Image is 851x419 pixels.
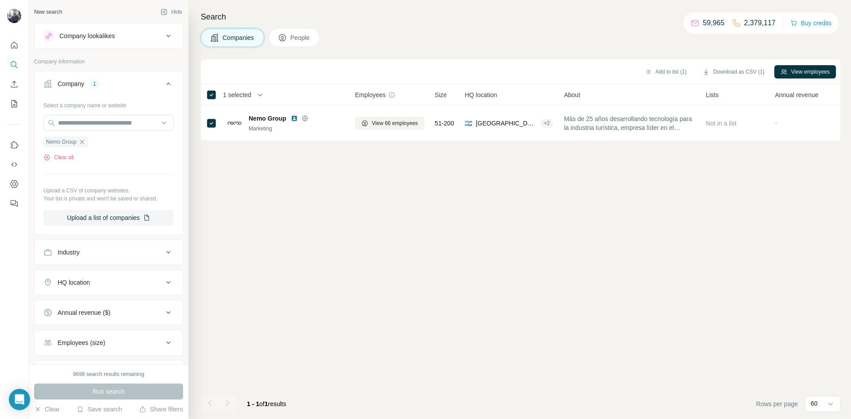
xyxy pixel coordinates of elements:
[639,65,693,78] button: Add to list (1)
[706,90,718,99] span: Lists
[756,399,798,408] span: Rows per page
[35,362,183,384] button: Technologies
[355,90,386,99] span: Employees
[58,248,80,257] div: Industry
[35,332,183,353] button: Employees (size)
[265,400,268,407] span: 1
[9,389,30,410] div: Open Intercom Messenger
[58,79,84,88] div: Company
[775,90,818,99] span: Annual revenue
[35,73,183,98] button: Company1
[372,119,418,127] span: View 66 employees
[774,65,836,78] button: View employees
[435,90,447,99] span: Size
[564,114,695,132] span: Más de 25 años desarrollando tecnología para la industria turística, empresa líder en el [PERSON_...
[35,242,183,263] button: Industry
[7,37,21,53] button: Quick start
[46,138,77,146] span: Nemo Group
[139,405,183,414] button: Share filters
[435,119,454,128] span: 51-200
[77,405,122,414] button: Save search
[7,57,21,73] button: Search
[7,9,21,23] img: Avatar
[564,90,580,99] span: About
[247,400,259,407] span: 1 - 1
[7,76,21,92] button: Enrich CSV
[7,176,21,192] button: Dashboard
[247,400,286,407] span: results
[744,18,776,28] p: 2,379,117
[540,119,554,127] div: + 2
[290,33,311,42] span: People
[43,210,174,226] button: Upload a list of companies
[465,90,497,99] span: HQ location
[476,119,536,128] span: [GEOGRAPHIC_DATA], [GEOGRAPHIC_DATA]
[201,11,840,23] h4: Search
[58,338,105,347] div: Employees (size)
[7,137,21,153] button: Use Surfe on LinkedIn
[90,80,100,88] div: 1
[790,17,831,29] button: Buy credits
[706,120,736,127] span: Not in a list
[58,278,90,287] div: HQ location
[811,399,818,408] p: 60
[73,370,144,378] div: 9698 search results remaining
[223,33,255,42] span: Companies
[465,119,472,128] span: 🇦🇷
[34,405,59,414] button: Clear
[7,196,21,211] button: Feedback
[43,98,174,110] div: Select a company name or website
[7,96,21,112] button: My lists
[355,117,424,130] button: View 66 employees
[249,114,286,123] span: Nemo Group
[35,302,183,323] button: Annual revenue ($)
[35,25,183,47] button: Company lookalikes
[291,115,298,122] img: LinkedIn logo
[249,125,344,133] div: Marketing
[35,272,183,293] button: HQ location
[227,116,242,130] img: Logo of Nemo Group
[154,5,188,19] button: Hide
[43,153,74,161] button: Clear all
[34,8,62,16] div: New search
[58,308,110,317] div: Annual revenue ($)
[34,58,183,66] p: Company information
[775,120,777,127] span: -
[259,400,265,407] span: of
[7,157,21,172] button: Use Surfe API
[43,195,174,203] p: Your list is private and won't be saved or shared.
[43,187,174,195] p: Upload a CSV of company websites.
[696,65,770,78] button: Download as CSV (1)
[703,18,725,28] p: 59,965
[59,31,115,40] div: Company lookalikes
[223,90,251,99] span: 1 selected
